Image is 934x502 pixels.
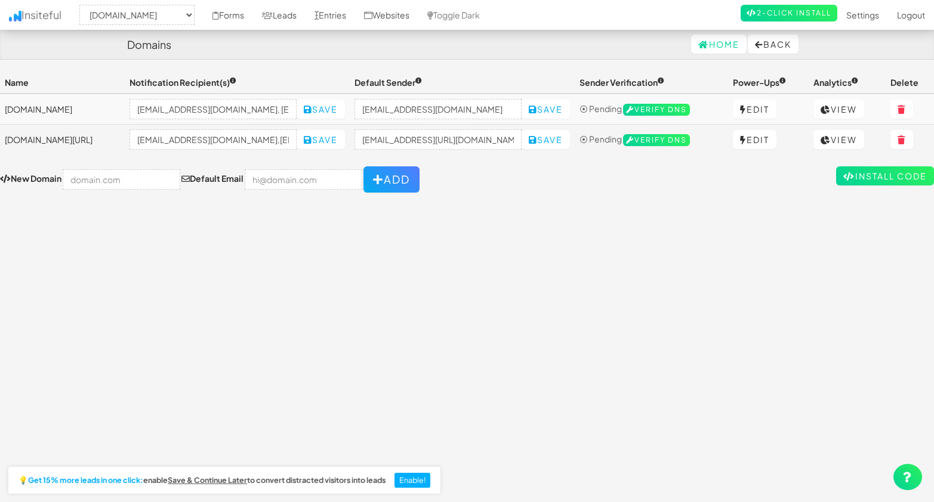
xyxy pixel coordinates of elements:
label: Default Email [181,172,243,184]
button: Enable! [394,473,431,488]
a: View [813,130,864,149]
a: Save & Continue Later [168,476,247,485]
input: hi@domain.com [245,169,362,190]
button: Save [297,130,345,149]
span: Verify DNS [623,104,690,116]
input: mpetriella@ignitexds.com [130,129,297,150]
u: Save & Continue Later [168,475,247,485]
span: Default Sender [355,77,422,88]
span: Notification Recipient(s) [130,77,236,88]
strong: Get 15% more leads in one click: [28,476,143,485]
button: Save [522,130,570,149]
button: Back [748,35,799,54]
input: mpetriella@ignitexds.com [130,99,297,119]
span: ⦿ Pending [579,134,622,144]
span: ⦿ Pending [579,103,622,114]
a: Verify DNS [623,134,690,144]
span: Verify DNS [623,134,690,146]
input: hi@example.com [355,129,522,150]
a: Verify DNS [623,103,690,114]
th: Delete [886,72,934,94]
a: 2-Click Install [741,5,837,21]
span: Power-Ups [733,77,786,88]
button: Save [297,100,345,119]
input: domain.com [63,169,180,190]
h2: 💡 enable to convert distracted visitors into leads [19,476,386,485]
button: Add [363,166,420,193]
h4: Domains [127,39,171,51]
a: Install Code [836,166,934,185]
a: View [813,100,864,119]
a: Edit [733,100,776,119]
span: Analytics [813,77,858,88]
img: icon.png [9,11,21,21]
a: Edit [733,130,776,149]
button: Save [522,100,570,119]
span: Sender Verification [579,77,664,88]
input: hi@example.com [355,99,522,119]
a: Home [691,35,747,54]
